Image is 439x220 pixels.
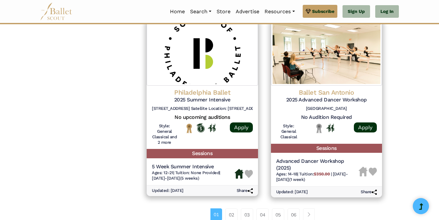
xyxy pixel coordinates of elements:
[233,5,262,18] a: Advertise
[303,5,337,18] a: Subscribe
[152,188,184,194] h6: Updated: [DATE]
[152,106,253,111] h6: [STREET_ADDRESS] Satellite Location: [STREET_ADDRESS]
[152,170,173,175] span: Ages: 12-21
[187,5,214,18] a: Search
[152,114,253,121] h5: No upcoming auditions
[361,189,377,195] h6: Share
[312,8,334,15] span: Subscribe
[276,189,308,195] h6: Updated: [DATE]
[152,163,235,170] h5: 5 Week Summer Intensive
[276,88,377,97] h4: Ballet San Antonio
[237,188,253,194] h6: Share
[276,106,377,111] h6: [GEOGRAPHIC_DATA]
[276,172,298,176] span: Ages: 14-18
[197,123,205,132] img: Offers Scholarship
[276,158,359,172] h5: Advanced Dancer Workshop (2025)
[314,172,330,176] b: $350.00
[271,21,382,86] img: Logo
[245,170,253,178] img: Heart
[299,172,331,176] span: Tuition:
[276,172,348,182] span: [DATE]-[DATE] (1 week)
[235,169,243,179] img: Housing Available
[326,124,334,132] img: In Person
[276,123,301,140] h6: Style: General Classical
[306,8,311,15] img: gem.svg
[276,97,377,103] h5: 2025 Advanced Dancer Workshop
[152,88,253,97] h4: Philadelphia Ballet
[167,5,187,18] a: Home
[152,97,253,103] h5: 2025 Summer Intensive
[315,123,323,133] img: Local
[152,170,235,181] h6: | |
[271,144,382,153] h5: Sessions
[147,21,258,86] img: Logo
[185,123,193,133] img: National
[276,114,377,121] h5: No Audition Required
[152,123,177,145] h6: Style: General Classical and 2 more
[147,149,258,158] h5: Sessions
[208,124,216,132] img: In Person
[354,122,377,132] a: Apply
[369,168,377,176] img: Heart
[343,5,370,18] a: Sign Up
[375,5,399,18] a: Log In
[175,170,219,175] span: Tuition: None Provided
[262,5,297,18] a: Resources
[359,167,367,176] img: Housing Unavailable
[230,122,253,132] a: Apply
[276,172,359,183] h6: | |
[214,5,233,18] a: Store
[152,176,199,181] span: [DATE]-[DATE] (5 weeks)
